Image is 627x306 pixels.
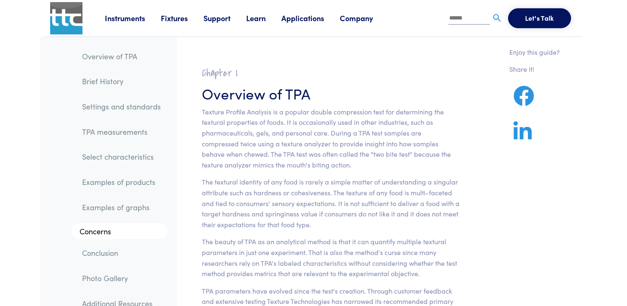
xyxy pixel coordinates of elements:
a: Fixtures [161,13,203,23]
a: Examples of products [75,172,167,192]
p: Share it! [509,64,560,75]
a: Instruments [105,13,161,23]
a: Applications [281,13,340,23]
a: Learn [246,13,281,23]
a: Brief History [75,72,167,91]
h2: Chapter I [202,67,460,80]
a: Concerns [71,223,167,240]
p: The beauty of TPA as an analytical method is that it can quantify multiple textural parameters in... [202,236,460,279]
button: Let's Talk [508,8,571,28]
a: TPA measurements [75,122,167,141]
a: Photo Gallery [75,269,167,288]
a: Examples of graphs [75,198,167,217]
a: Conclusion [75,243,167,262]
h3: Overview of TPA [202,83,460,103]
a: Support [203,13,246,23]
a: Overview of TPA [75,47,167,66]
a: Settings and standards [75,97,167,116]
img: ttc_logo_1x1_v1.0.png [50,2,82,34]
p: The textural identity of any food is rarely a simple matter of understanding a singular attribute... [202,177,460,230]
p: Texture Profile Analysis is a popular double compression test for determining the textural proper... [202,107,460,170]
p: Enjoy this guide? [509,47,560,58]
a: Company [340,13,389,23]
a: Select characteristics [75,147,167,166]
a: Share on LinkedIn [509,131,536,141]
